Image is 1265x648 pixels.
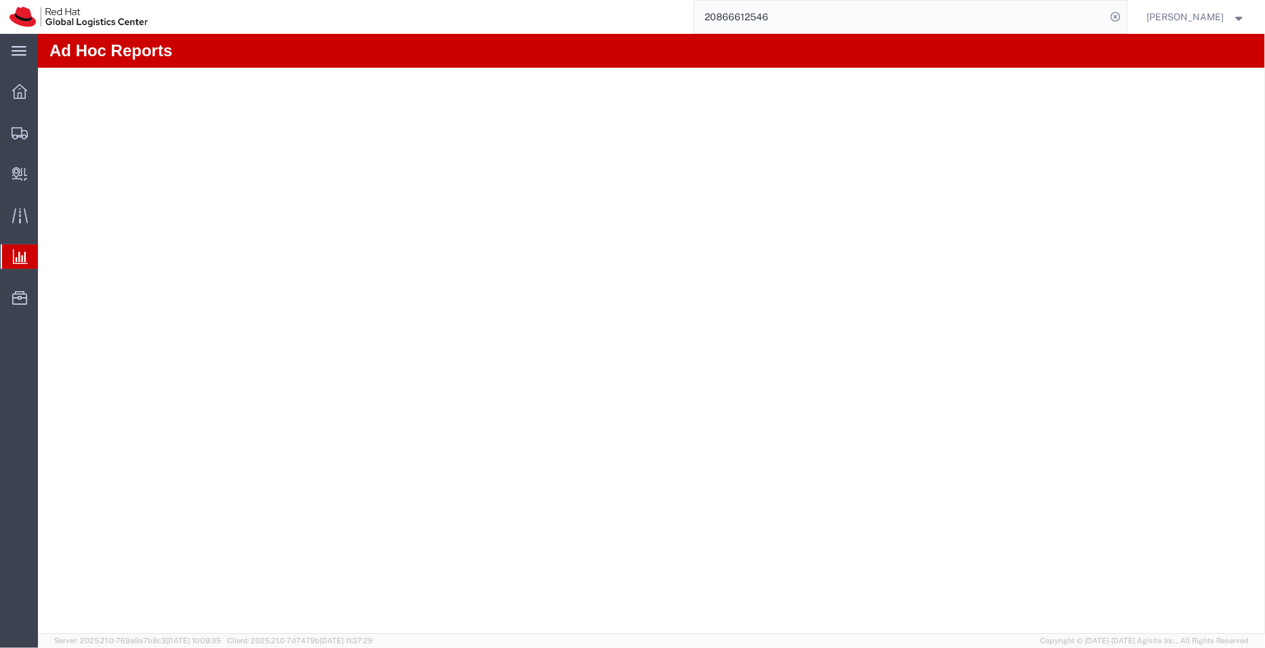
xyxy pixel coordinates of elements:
span: Server: 2025.21.0-769a9a7b8c3 [54,636,221,645]
span: Client: 2025.21.0-7d7479b [227,636,373,645]
span: Pallav Sen Gupta [1147,9,1224,24]
span: [DATE] 10:09:35 [166,636,221,645]
button: [PERSON_NAME] [1146,9,1247,25]
iframe: FS Legacy Container [38,34,1265,634]
input: Search for shipment number, reference number [694,1,1106,33]
span: Copyright © [DATE]-[DATE] Agistix Inc., All Rights Reserved [1040,635,1249,647]
span: [DATE] 11:37:29 [320,636,373,645]
img: logo [9,7,148,27]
